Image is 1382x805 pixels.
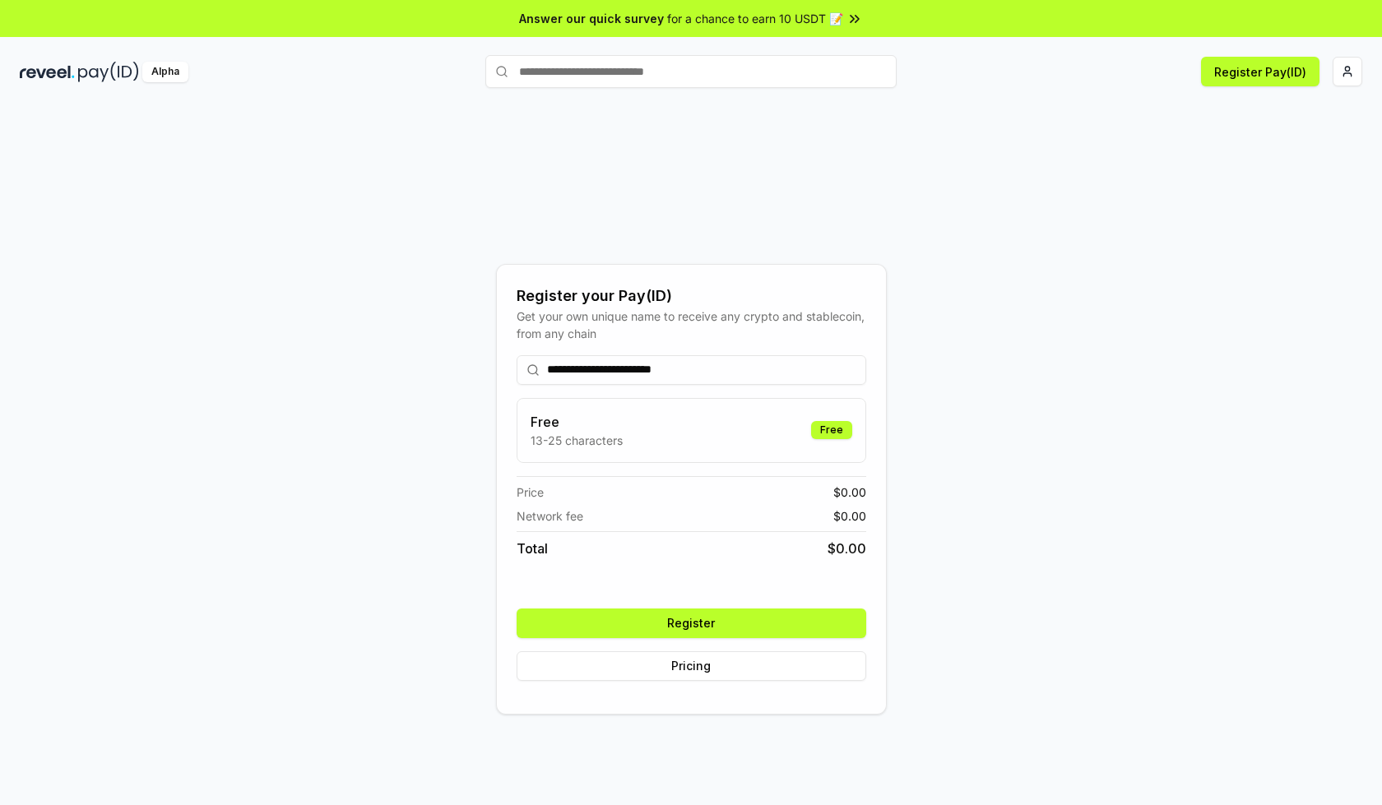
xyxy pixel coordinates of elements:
span: Price [517,483,544,501]
div: Free [811,421,852,439]
img: reveel_dark [20,62,75,82]
button: Register [517,608,866,638]
button: Pricing [517,651,866,681]
button: Register Pay(ID) [1201,57,1319,86]
span: $ 0.00 [828,539,866,558]
span: $ 0.00 [833,507,866,525]
div: Get your own unique name to receive any crypto and stablecoin, from any chain [517,308,866,342]
span: $ 0.00 [833,483,866,501]
span: Answer our quick survey [519,10,664,27]
div: Alpha [142,62,188,82]
h3: Free [531,412,623,432]
p: 13-25 characters [531,432,623,449]
div: Register your Pay(ID) [517,285,866,308]
span: Total [517,539,548,558]
span: Network fee [517,507,583,525]
img: pay_id [78,62,139,82]
span: for a chance to earn 10 USDT 📝 [667,10,843,27]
